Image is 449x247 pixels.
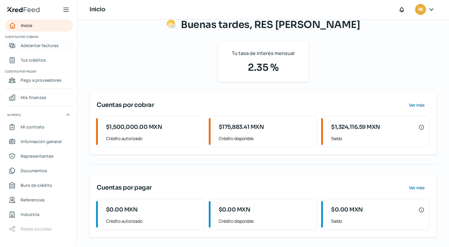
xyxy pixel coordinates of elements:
[5,208,73,221] a: Industria
[5,39,73,52] a: Adelantar facturas
[331,135,424,142] span: Saldo
[21,225,52,233] span: Redes sociales
[219,206,251,214] span: $0.00 MXN
[5,34,72,39] span: Cuentas por cobrar
[21,42,59,49] span: Adelantar facturas
[225,60,301,75] span: 2.35 %
[219,123,264,131] span: $175,883.41 MXN
[97,101,154,110] span: Cuentas por cobrar
[21,138,62,145] span: Información general
[404,99,430,111] button: Ver más
[409,103,425,107] span: Ver más
[21,56,46,64] span: Tus créditos
[331,217,424,225] span: Saldo
[5,194,73,206] a: Referencias
[7,112,21,118] span: Mi perfil
[21,211,39,218] span: Industria
[5,121,73,133] a: Mi contrato
[5,223,73,235] a: Redes sociales
[21,123,45,131] span: Mi contrato
[106,123,162,131] span: $1,500,000.00 MXN
[21,94,46,101] span: Mis finanzas
[21,22,32,29] span: Inicio
[21,167,47,174] span: Documentos
[181,19,360,31] span: Buenas tardes, RES [PERSON_NAME]
[106,135,199,142] span: Crédito autorizado
[331,206,363,214] span: $0.00 MXN
[404,182,430,194] button: Ver más
[5,165,73,177] a: Documentos
[5,179,73,191] a: Buró de crédito
[21,181,52,189] span: Buró de crédito
[21,152,54,160] span: Representantes
[5,19,73,32] a: Inicio
[5,69,72,74] span: Cuentas por pagar
[409,186,425,190] span: Ver más
[5,54,73,66] a: Tus créditos
[331,123,380,131] span: $1,324,116.59 MXN
[106,217,199,225] span: Crédito autorizado
[232,49,294,58] span: Tu tasa de interés mensual
[166,19,176,29] img: Saludos
[21,196,45,204] span: Referencias
[89,5,105,14] h1: Inicio
[106,206,138,214] span: $0.00 MXN
[5,74,73,86] a: Pago a proveedores
[97,183,152,192] span: Cuentas por pagar
[219,217,312,225] span: Crédito disponible
[5,136,73,148] a: Información general
[21,76,62,84] span: Pago a proveedores
[418,6,423,13] span: RE
[5,150,73,162] a: Representantes
[5,91,73,104] a: Mis finanzas
[219,135,312,142] span: Crédito disponible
